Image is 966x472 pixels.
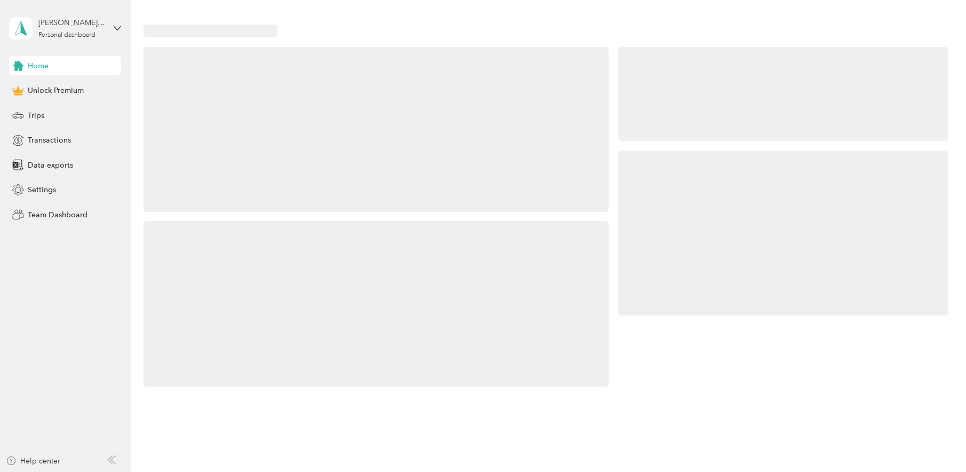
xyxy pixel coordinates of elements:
[28,85,84,96] span: Unlock Premium
[38,32,95,38] div: Personal dashboard
[28,160,73,171] span: Data exports
[6,455,60,467] button: Help center
[38,17,105,28] div: [PERSON_NAME][EMAIL_ADDRESS][DOMAIN_NAME]
[28,110,44,121] span: Trips
[28,184,56,195] span: Settings
[28,209,87,221] span: Team Dashboard
[906,412,966,472] iframe: Everlance-gr Chat Button Frame
[28,60,49,72] span: Home
[28,135,71,146] span: Transactions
